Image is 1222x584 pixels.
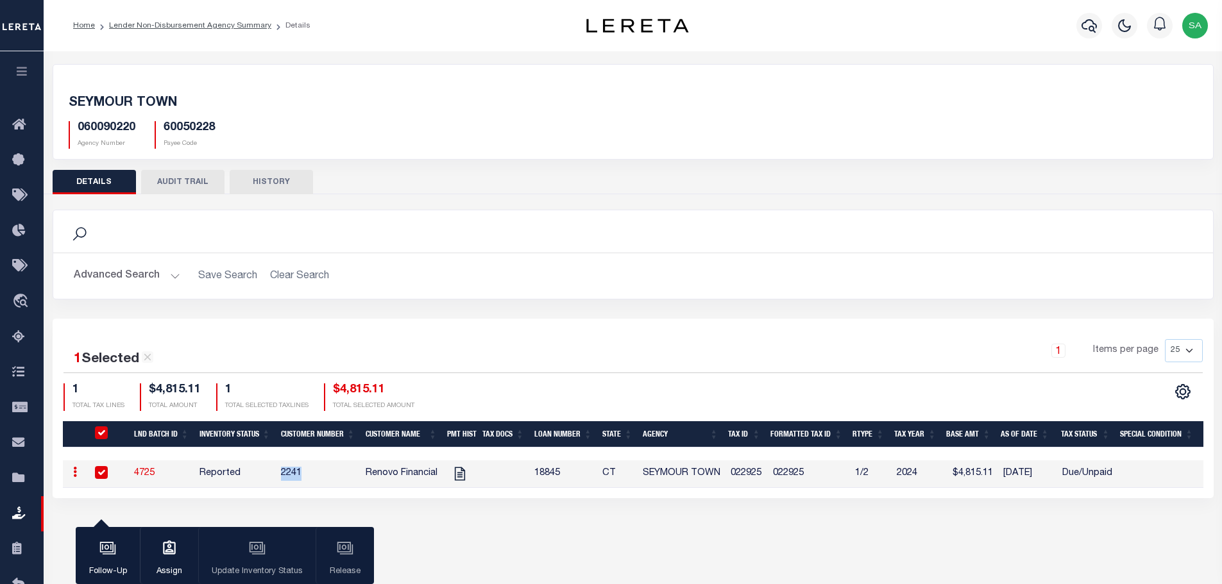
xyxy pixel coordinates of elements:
td: 1/2 [850,460,892,488]
p: TOTAL TAX LINES [72,401,124,411]
button: DETAILS [53,170,136,194]
th: Customer Name: activate to sort column ascending [361,421,443,447]
span: Due/Unpaid [1062,469,1112,478]
th: As Of Date: activate to sort column ascending [996,421,1054,447]
th: Loan Number: activate to sort column ascending [529,421,597,447]
a: 1 [1051,344,1065,358]
img: logo-dark.svg [586,19,689,33]
th: Tax Status: activate to sort column ascending [1054,421,1115,447]
button: Advanced Search [74,263,180,288]
th: Formatted Tax Id: activate to sort column ascending [765,421,847,447]
th: Tax Id: activate to sort column ascending [723,421,765,447]
th: Agency: activate to sort column ascending [638,421,723,447]
th: RType: activate to sort column ascending [847,421,889,447]
h5: 060090220 [78,121,135,135]
td: Renovo Financial [361,460,443,488]
h4: 1 [225,383,309,397]
h4: $4,815.11 [149,383,201,397]
p: TOTAL SELECTED AMOUNT [333,401,414,411]
td: 022925 [768,460,850,488]
div: Selected [74,349,153,370]
td: 2241 [276,460,361,488]
span: SEYMOUR TOWN [69,97,177,110]
p: TOTAL AMOUNT [149,401,201,411]
td: 18845 [529,460,597,488]
th: LND Batch ID: activate to sort column ascending [129,421,194,447]
th: Inventory Status: activate to sort column ascending [194,421,276,447]
td: CT [597,460,638,488]
th: &nbsp;&nbsp;&nbsp;&nbsp;&nbsp;&nbsp;&nbsp;&nbsp;&nbsp;&nbsp; [63,421,87,447]
a: 4725 [134,469,155,478]
button: HISTORY [230,170,313,194]
td: 2024 [892,460,944,488]
button: AUDIT TRAIL [141,170,225,194]
span: 1 [74,353,81,366]
td: Reported [194,460,276,488]
th: Customer Number: activate to sort column ascending [276,421,361,447]
i: travel_explore [12,294,33,310]
a: Lender Non-Disbursement Agency Summary [109,22,271,29]
td: $4,815.11 [944,460,998,488]
p: Agency Number [78,139,135,149]
img: svg+xml;base64,PHN2ZyB4bWxucz0iaHR0cDovL3d3dy53My5vcmcvMjAwMC9zdmciIHBvaW50ZXItZXZlbnRzPSJub25lIi... [1182,13,1208,38]
th: State: activate to sort column ascending [597,421,638,447]
a: Home [73,22,95,29]
p: Assign [153,565,185,578]
p: Follow-Up [89,565,127,578]
td: 022925 [726,460,768,488]
th: Special Condition: activate to sort column ascending [1115,421,1198,447]
th: Tax Year: activate to sort column ascending [889,421,941,447]
td: SEYMOUR TOWN [638,460,726,488]
h5: 60050228 [164,121,215,135]
th: QID [87,421,129,447]
th: Tax Docs: activate to sort column ascending [477,421,529,447]
h4: 1 [72,383,124,397]
th: Base Amt: activate to sort column ascending [941,421,996,447]
span: Items per page [1093,344,1158,358]
p: Payee Code [164,139,215,149]
li: Details [271,20,310,31]
p: TOTAL SELECTED TAXLINES [225,401,309,411]
h4: $4,815.11 [333,383,414,397]
td: [DATE] [998,460,1057,488]
th: Pmt Hist [442,421,477,447]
